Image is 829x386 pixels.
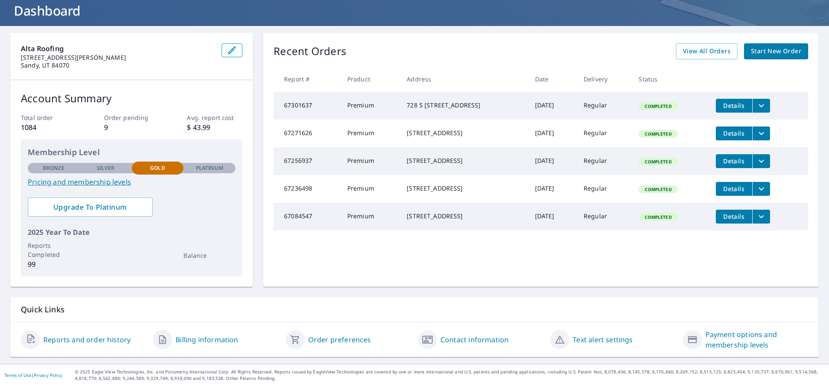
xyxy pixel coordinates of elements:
[274,92,340,120] td: 67301637
[752,210,770,224] button: filesDropdownBtn-67084547
[721,157,747,165] span: Details
[407,156,521,165] div: [STREET_ADDRESS]
[21,122,76,133] p: 1084
[577,66,632,92] th: Delivery
[751,46,801,57] span: Start New Order
[716,154,752,168] button: detailsBtn-67256937
[4,372,31,378] a: Terms of Use
[340,147,400,175] td: Premium
[407,101,521,110] div: 728 S [STREET_ADDRESS]
[573,334,633,345] a: Text alert settings
[577,175,632,203] td: Regular
[640,103,676,109] span: Completed
[705,329,808,350] a: Payment options and membership levels
[577,92,632,120] td: Regular
[21,62,215,69] p: Sandy, UT 84070
[43,164,65,172] p: Bronze
[75,369,825,382] p: © 2025 Eagle View Technologies, Inc. and Pictometry International Corp. All Rights Reserved. Repo...
[577,120,632,147] td: Regular
[632,66,708,92] th: Status
[721,129,747,137] span: Details
[721,101,747,110] span: Details
[407,184,521,193] div: [STREET_ADDRESS]
[752,154,770,168] button: filesDropdownBtn-67256937
[528,203,577,230] td: [DATE]
[21,43,215,54] p: Alta Roofing
[441,334,509,345] a: Contact information
[196,164,223,172] p: Platinum
[28,146,235,158] p: Membership Level
[716,127,752,140] button: detailsBtn-67271626
[640,159,676,165] span: Completed
[21,304,808,315] p: Quick Links
[187,113,242,122] p: Avg. report cost
[716,99,752,113] button: detailsBtn-67301637
[577,147,632,175] td: Regular
[274,66,340,92] th: Report #
[528,92,577,120] td: [DATE]
[43,334,131,345] a: Reports and order history
[187,122,242,133] p: $ 43.99
[274,120,340,147] td: 67271626
[716,182,752,196] button: detailsBtn-67236498
[528,147,577,175] td: [DATE]
[28,259,80,269] p: 99
[28,227,235,237] p: 2025 Year To Date
[716,210,752,224] button: detailsBtn-67084547
[34,372,62,378] a: Privacy Policy
[721,212,747,221] span: Details
[400,66,528,92] th: Address
[274,175,340,203] td: 67236498
[744,43,808,59] a: Start New Order
[577,203,632,230] td: Regular
[683,46,731,57] span: View All Orders
[21,113,76,122] p: Total order
[752,182,770,196] button: filesDropdownBtn-67236498
[752,99,770,113] button: filesDropdownBtn-67301637
[340,175,400,203] td: Premium
[721,185,747,193] span: Details
[640,131,676,137] span: Completed
[104,113,160,122] p: Order pending
[274,147,340,175] td: 67256937
[97,164,115,172] p: Silver
[10,2,819,19] h1: Dashboard
[407,129,521,137] div: [STREET_ADDRESS]
[752,127,770,140] button: filesDropdownBtn-67271626
[21,54,215,62] p: [STREET_ADDRESS][PERSON_NAME]
[640,186,676,192] span: Completed
[407,212,521,221] div: [STREET_ADDRESS]
[340,92,400,120] td: Premium
[640,214,676,220] span: Completed
[340,203,400,230] td: Premium
[676,43,738,59] a: View All Orders
[35,202,146,212] span: Upgrade To Platinum
[340,66,400,92] th: Product
[528,66,577,92] th: Date
[104,122,160,133] p: 9
[308,334,371,345] a: Order preferences
[528,120,577,147] td: [DATE]
[340,120,400,147] td: Premium
[150,164,165,172] p: Gold
[176,334,238,345] a: Billing information
[274,43,346,59] p: Recent Orders
[183,251,235,260] p: Balance
[274,203,340,230] td: 67084547
[28,177,235,187] a: Pricing and membership levels
[4,373,62,378] p: |
[28,198,153,217] a: Upgrade To Platinum
[21,91,242,106] p: Account Summary
[528,175,577,203] td: [DATE]
[28,241,80,259] p: Reports Completed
